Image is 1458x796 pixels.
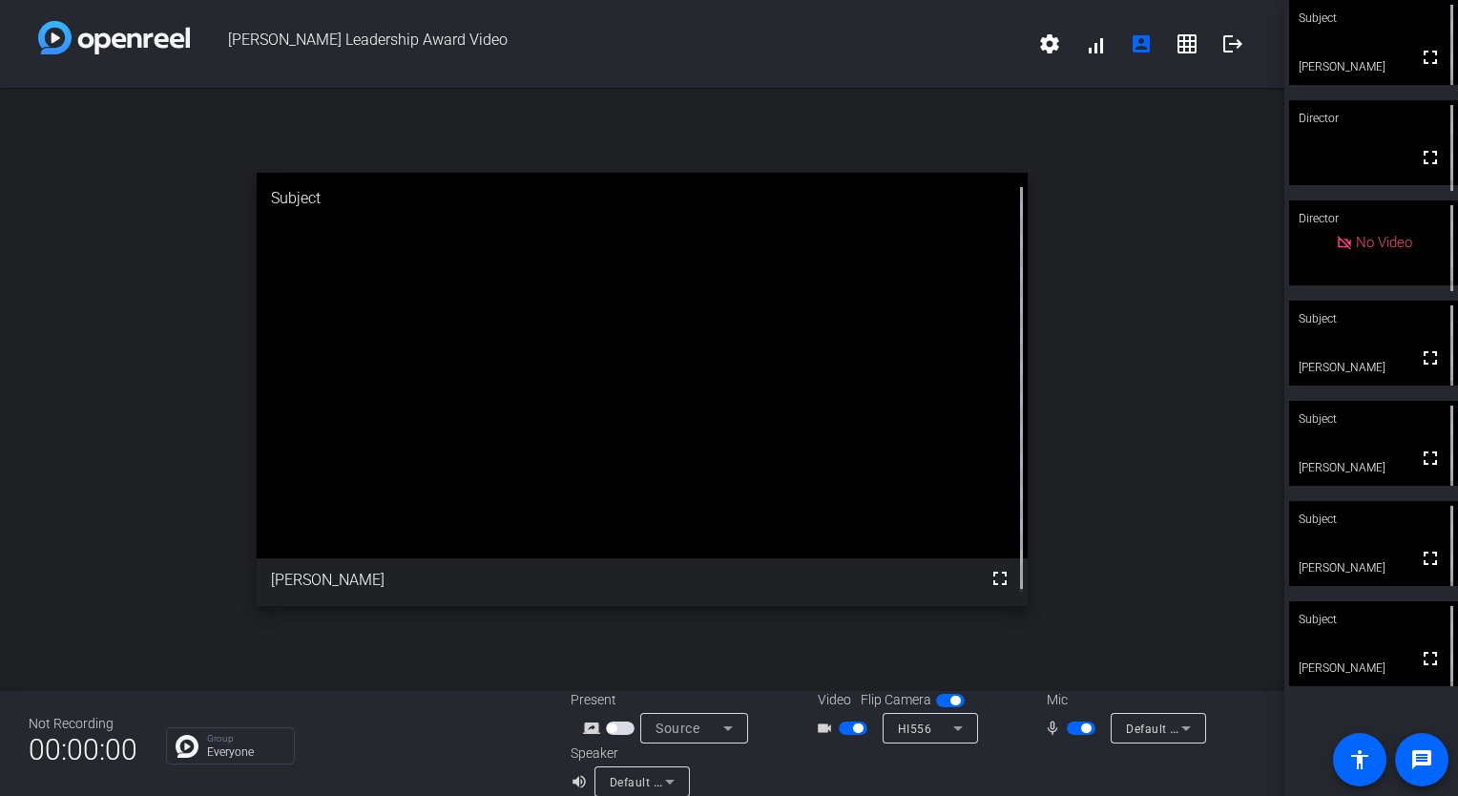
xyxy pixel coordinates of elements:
[1176,32,1198,55] mat-icon: grid_on
[583,717,606,740] mat-icon: screen_share_outline
[656,721,699,736] span: Source
[1289,601,1458,638] div: Subject
[1130,32,1153,55] mat-icon: account_box
[1028,690,1218,710] div: Mic
[1289,501,1458,537] div: Subject
[1289,100,1458,136] div: Director
[207,734,284,744] p: Group
[1289,301,1458,337] div: Subject
[1038,32,1061,55] mat-icon: settings
[1419,146,1442,169] mat-icon: fullscreen
[1419,447,1442,470] mat-icon: fullscreen
[190,21,1027,67] span: [PERSON_NAME] Leadership Award Video
[38,21,190,54] img: white-gradient.svg
[1289,200,1458,237] div: Director
[571,744,685,764] div: Speaker
[1419,346,1442,369] mat-icon: fullscreen
[1356,234,1412,251] span: No Video
[257,173,1028,224] div: Subject
[610,774,816,789] span: Default - Speakers (Realtek(R) Audio)
[818,690,851,710] span: Video
[1419,46,1442,69] mat-icon: fullscreen
[1419,647,1442,670] mat-icon: fullscreen
[1221,32,1244,55] mat-icon: logout
[571,690,761,710] div: Present
[989,567,1011,590] mat-icon: fullscreen
[1410,748,1433,771] mat-icon: message
[207,746,284,758] p: Everyone
[29,726,137,773] span: 00:00:00
[898,723,932,736] span: HI556
[816,717,839,740] mat-icon: videocam_outline
[1419,547,1442,570] mat-icon: fullscreen
[1073,21,1118,67] button: signal_cellular_alt
[176,735,198,758] img: Chat Icon
[1348,748,1371,771] mat-icon: accessibility
[1289,401,1458,437] div: Subject
[861,690,931,710] span: Flip Camera
[29,714,137,734] div: Not Recording
[571,770,594,793] mat-icon: volume_up
[1044,717,1067,740] mat-icon: mic_none
[1126,721,1381,736] span: Default - Microphone Array (Realtek(R) Audio)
